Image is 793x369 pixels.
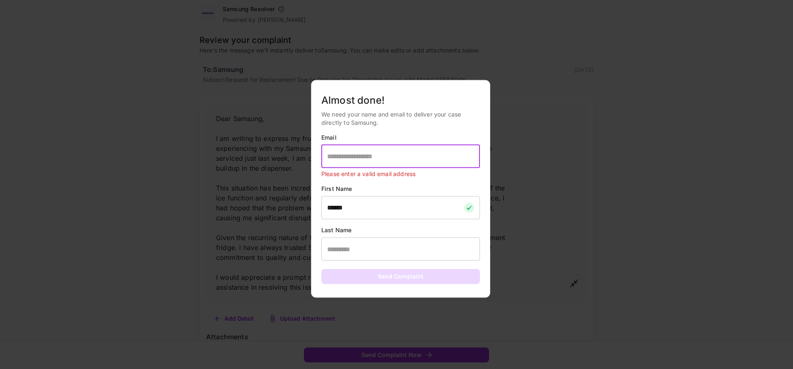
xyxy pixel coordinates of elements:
p: First Name [321,184,480,193]
p: We need your name and email to deliver your case directly to Samsung. [321,110,480,126]
img: checkmark [464,202,474,212]
h5: Almost done! [321,93,480,107]
p: Please enter a valid email address [321,169,480,178]
p: Email [321,133,480,141]
p: Last Name [321,226,480,234]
